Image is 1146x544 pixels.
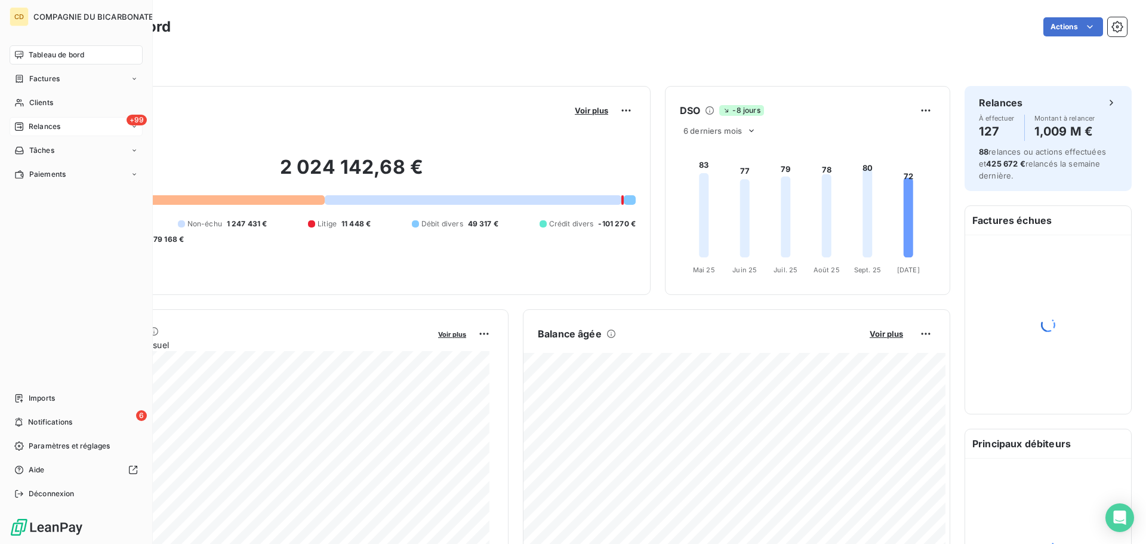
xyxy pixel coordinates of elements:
[814,266,840,274] tspan: Août 25
[29,121,60,132] span: Relances
[986,159,1025,168] span: 425 672 €
[774,266,797,274] tspan: Juil. 25
[136,410,147,421] span: 6
[318,219,337,229] span: Litige
[341,219,371,229] span: 11 448 €
[67,155,636,191] h2: 2 024 142,68 €
[435,328,470,339] button: Voir plus
[33,12,154,21] span: COMPAGNIE DU BICARBONATE
[29,169,66,180] span: Paiements
[870,329,903,339] span: Voir plus
[10,518,84,537] img: Logo LeanPay
[1043,17,1103,36] button: Actions
[1034,115,1095,122] span: Montant à relancer
[29,441,110,451] span: Paramètres et réglages
[29,50,84,60] span: Tableau de bord
[29,73,60,84] span: Factures
[438,330,466,339] span: Voir plus
[28,417,72,428] span: Notifications
[1105,503,1134,532] div: Open Intercom Messenger
[571,105,612,116] button: Voir plus
[1034,122,1095,141] h4: 1,009 M €
[866,328,907,339] button: Voir plus
[979,147,1106,180] span: relances ou actions effectuées et relancés la semaine dernière.
[719,105,763,116] span: -8 jours
[29,97,53,108] span: Clients
[421,219,463,229] span: Débit divers
[10,460,143,480] a: Aide
[575,106,608,115] span: Voir plus
[680,103,700,118] h6: DSO
[29,465,45,475] span: Aide
[979,115,1015,122] span: À effectuer
[150,234,184,245] span: -79 168 €
[965,429,1131,458] h6: Principaux débiteurs
[10,7,29,26] div: CD
[979,122,1015,141] h4: 127
[549,219,594,229] span: Crédit divers
[979,147,988,156] span: 88
[854,266,881,274] tspan: Sept. 25
[538,327,602,341] h6: Balance âgée
[683,126,742,136] span: 6 derniers mois
[693,266,715,274] tspan: Mai 25
[127,115,147,125] span: +99
[67,339,430,351] span: Chiffre d'affaires mensuel
[979,96,1022,110] h6: Relances
[29,488,75,499] span: Déconnexion
[732,266,757,274] tspan: Juin 25
[227,219,267,229] span: 1 247 431 €
[468,219,498,229] span: 49 317 €
[598,219,636,229] span: -101 270 €
[29,393,55,404] span: Imports
[897,266,920,274] tspan: [DATE]
[965,206,1131,235] h6: Factures échues
[29,145,54,156] span: Tâches
[187,219,222,229] span: Non-échu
